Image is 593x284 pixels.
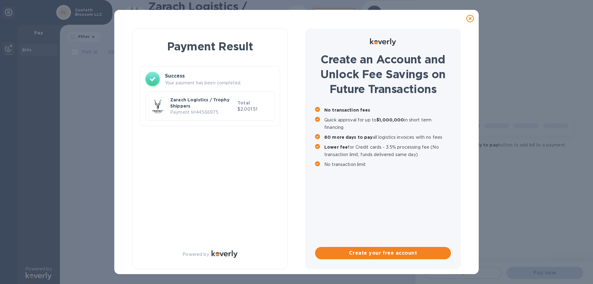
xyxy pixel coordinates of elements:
[212,250,238,258] img: Logo
[324,161,451,168] p: No transaction limit
[324,135,373,140] b: 60 more days to pay
[324,145,348,150] b: Lower fee
[142,39,278,54] h1: Payment Result
[238,100,250,105] b: Total
[183,251,209,258] p: Powered by
[315,247,451,259] button: Create your free account
[324,116,451,131] p: Quick approval for up to in short term financing
[165,80,275,86] p: Your payment has been completed.
[320,249,446,257] span: Create your free account
[370,38,396,46] img: Logo
[170,97,235,109] p: Zarach Logistics / Trophy Shippers
[165,72,275,80] h3: Success
[170,109,235,116] p: Payment № 44566975
[376,117,404,122] b: $1,000,000
[324,143,451,158] p: for Credit cards - 3.5% processing fee (No transaction limit, funds delivered same day)
[238,106,270,112] p: $2,001.51
[315,52,451,96] h1: Create an Account and Unlock Fee Savings on Future Transactions
[324,108,370,112] b: No transaction fees
[324,134,451,141] p: all logistics invoices with no fees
